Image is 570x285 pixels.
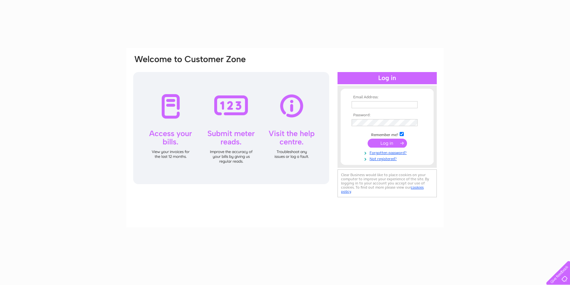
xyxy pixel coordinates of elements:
div: Clear Business would like to place cookies on your computer to improve your experience of the sit... [338,169,437,197]
th: Email Address: [350,95,424,100]
input: Submit [368,139,407,148]
a: Forgotten password? [352,149,424,155]
a: Not registered? [352,155,424,161]
a: cookies policy [341,185,424,194]
td: Remember me? [350,131,424,137]
th: Password: [350,113,424,118]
